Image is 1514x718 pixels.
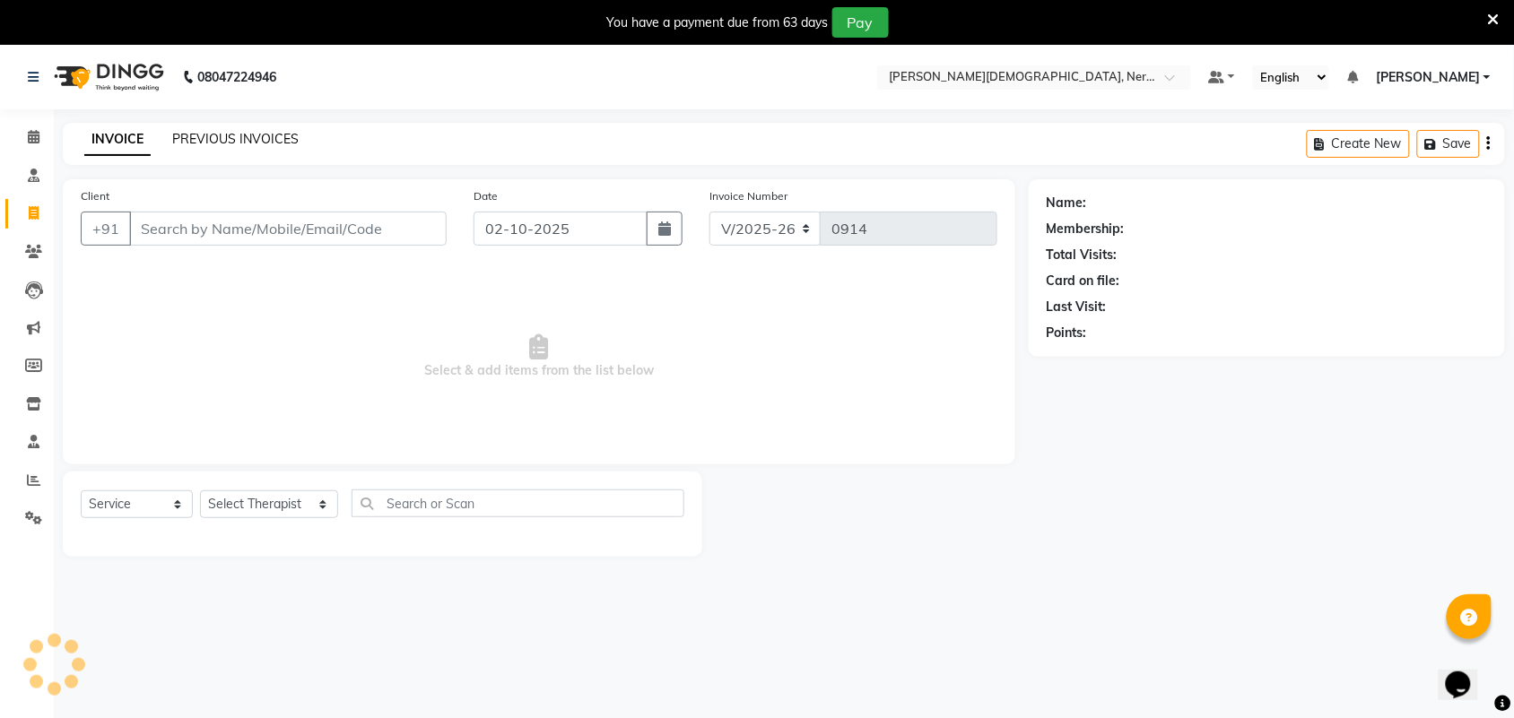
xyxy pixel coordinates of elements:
div: Points: [1047,324,1087,342]
button: Pay [832,7,889,38]
input: Search or Scan [352,489,684,517]
label: Invoice Number [709,188,787,204]
span: Select & add items from the list below [81,267,997,446]
label: Date [474,188,498,204]
button: Create New [1307,130,1410,158]
span: [PERSON_NAME] [1376,68,1480,87]
div: Name: [1047,194,1087,212]
button: Save [1417,130,1480,158]
a: INVOICE [84,124,151,156]
div: Last Visit: [1047,298,1107,316]
div: Membership: [1047,220,1125,238]
button: +91 [81,212,131,246]
div: You have a payment due from 63 days [607,13,829,32]
iframe: chat widget [1439,646,1496,700]
a: PREVIOUS INVOICES [172,131,299,147]
img: logo [46,52,169,102]
input: Search by Name/Mobile/Email/Code [129,212,447,246]
div: Card on file: [1047,272,1120,290]
label: Client [81,188,109,204]
div: Total Visits: [1047,246,1118,264]
b: 08047224946 [197,52,276,102]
